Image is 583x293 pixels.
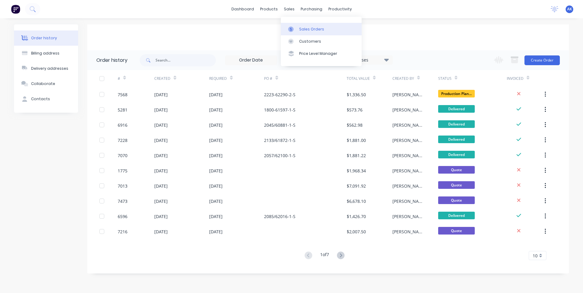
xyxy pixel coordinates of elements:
div: [DATE] [209,107,223,113]
div: 6916 [118,122,127,128]
div: 7473 [118,198,127,204]
button: Create Order [524,55,560,65]
div: [DATE] [209,168,223,174]
div: Required [209,70,264,87]
div: Price Level Manager [299,51,337,56]
div: productivity [325,5,355,14]
div: [DATE] [209,228,223,235]
div: 2057/62100-1-S [264,152,295,159]
div: [DATE] [209,198,223,204]
a: Customers [281,35,362,48]
div: 7013 [118,183,127,189]
div: 14 Statuses [341,57,392,63]
a: dashboard [228,5,257,14]
button: Billing address [14,46,78,61]
div: [PERSON_NAME] [392,152,426,159]
input: Search... [156,54,216,66]
div: [PERSON_NAME] [392,107,426,113]
div: [DATE] [209,91,223,98]
span: Delivered [438,212,475,219]
div: Created [154,76,170,81]
div: # [118,76,120,81]
div: 1775 [118,168,127,174]
div: products [257,5,281,14]
div: 7228 [118,137,127,143]
div: [DATE] [154,198,168,204]
div: [PERSON_NAME] [392,168,426,174]
div: [PERSON_NAME] [392,137,426,143]
div: [PERSON_NAME] [392,122,426,128]
div: Order history [96,57,127,64]
div: $2,007.50 [347,228,366,235]
span: Delivered [438,151,475,158]
div: 7568 [118,91,127,98]
button: Collaborate [14,76,78,91]
span: Quote [438,227,475,235]
div: Invoiced [507,70,543,87]
img: Factory [11,5,20,14]
span: Quote [438,181,475,189]
span: Production Plan... [438,90,475,97]
div: $6,678.10 [347,198,366,204]
div: [PERSON_NAME] [392,213,426,220]
div: Status [438,76,452,81]
span: Delivered [438,136,475,143]
div: [PERSON_NAME] [392,91,426,98]
div: $7,091.92 [347,183,366,189]
div: [DATE] [154,152,168,159]
div: PO # [264,70,346,87]
div: $1,968.34 [347,168,366,174]
div: purchasing [298,5,325,14]
input: Order Date [225,56,277,65]
div: 2085/62016-1-S [264,213,295,220]
div: 2133/61872-1-S [264,137,295,143]
div: 5281 [118,107,127,113]
span: AK [567,6,572,12]
div: [DATE] [154,213,168,220]
div: Invoiced [507,76,524,81]
div: $1,881.22 [347,152,366,159]
div: sales [281,5,298,14]
a: Price Level Manager [281,48,362,60]
div: [DATE] [154,168,168,174]
div: [DATE] [154,183,168,189]
div: 1 of 7 [320,251,329,260]
div: Created [154,70,209,87]
div: [DATE] [154,91,168,98]
span: Delivered [438,105,475,113]
span: 10 [533,252,538,259]
div: [PERSON_NAME] [392,183,426,189]
button: Order history [14,30,78,46]
div: 2045/60881-1-S [264,122,295,128]
div: Required [209,76,227,81]
div: Contacts [31,96,50,102]
div: 6596 [118,213,127,220]
div: [DATE] [154,122,168,128]
div: [DATE] [154,137,168,143]
div: $1,881.00 [347,137,366,143]
div: Delivery addresses [31,66,68,71]
button: Contacts [14,91,78,107]
div: PO # [264,76,272,81]
div: Customers [299,39,321,44]
div: Status [438,70,507,87]
div: Total Value [347,70,392,87]
div: Collaborate [31,81,55,86]
div: Total Value [347,76,370,81]
div: 7070 [118,152,127,159]
div: Created By [392,70,438,87]
div: Created By [392,76,414,81]
div: [DATE] [154,107,168,113]
button: Delivery addresses [14,61,78,76]
div: # [118,70,154,87]
div: Order history [31,35,57,41]
div: $1,336.50 [347,91,366,98]
div: 2223-62290-2-S [264,91,295,98]
span: Quote [438,166,475,174]
div: $573.76 [347,107,363,113]
div: [PERSON_NAME] [392,228,426,235]
a: Sales Orders [281,23,362,35]
div: [DATE] [209,183,223,189]
div: [PERSON_NAME] [392,198,426,204]
div: [DATE] [209,213,223,220]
